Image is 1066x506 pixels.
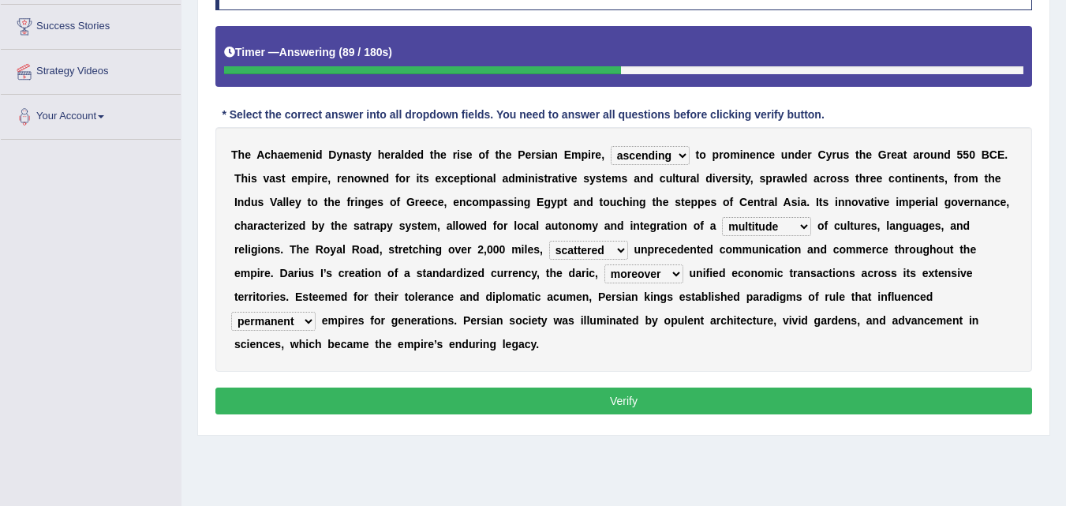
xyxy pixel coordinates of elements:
b: o [699,148,706,161]
b: p [765,172,772,185]
b: r [531,148,535,161]
b: c [264,148,271,161]
b: y [295,196,301,208]
b: r [832,148,836,161]
b: c [820,172,826,185]
b: t [681,196,685,208]
b: i [588,148,591,161]
b: e [291,172,297,185]
b: r [826,172,830,185]
b: d [801,172,808,185]
b: u [836,148,843,161]
b: u [781,148,788,161]
b: r [866,172,870,185]
b: n [357,196,365,208]
b: n [937,148,944,161]
b: p [713,148,720,161]
b: c [447,172,454,185]
b: n [915,172,922,185]
b: w [783,172,791,185]
b: h [327,196,335,208]
b: t [985,172,989,185]
b: n [342,148,350,161]
b: i [314,172,317,185]
b: a [277,196,283,208]
b: n [347,172,354,185]
b: o [390,196,397,208]
b: o [478,148,485,161]
b: a [897,148,903,161]
b: o [962,172,969,185]
b: 5 [963,148,969,161]
b: e [595,148,601,161]
b: i [542,148,545,161]
b: i [248,172,251,185]
b: t [430,148,434,161]
b: V [270,196,277,208]
b: m [571,148,581,161]
b: a [814,172,820,185]
b: o [472,196,479,208]
b: y [745,172,750,185]
b: . [1004,148,1008,161]
b: s [760,172,766,185]
b: T [231,148,238,161]
a: Success Stories [1,5,181,44]
b: t [308,196,312,208]
b: h [988,172,995,185]
b: h [859,172,866,185]
b: e [283,148,290,161]
b: m [297,172,307,185]
b: m [730,148,739,161]
b: e [866,148,872,161]
b: y [551,196,557,208]
b: e [376,172,383,185]
b: , [601,148,604,161]
b: i [470,172,473,185]
b: d [244,196,251,208]
b: n [901,172,908,185]
b: f [396,196,400,208]
b: a [487,172,493,185]
b: ( [339,46,342,58]
b: e [335,196,341,208]
b: e [922,172,928,185]
b: y [336,148,342,161]
b: e [795,172,801,185]
b: p [698,196,705,208]
b: p [691,196,698,208]
b: i [713,172,716,185]
b: a [634,172,640,185]
b: v [263,172,269,185]
b: s [675,196,681,208]
b: t [495,148,499,161]
b: n [238,196,245,208]
b: s [538,172,544,185]
b: n [640,172,647,185]
b: r [887,148,891,161]
b: p [488,196,496,208]
b: i [562,172,565,185]
b: a [690,172,697,185]
b: d [705,172,713,185]
b: s [377,196,383,208]
b: f [730,196,734,208]
b: n [787,148,795,161]
b: r [772,172,776,185]
b: o [473,172,481,185]
b: r [719,148,723,161]
b: m [968,172,978,185]
b: ) [388,46,392,58]
b: d [417,148,425,161]
b: e [321,172,327,185]
button: Verify [215,388,1032,414]
b: a [776,172,783,185]
b: i [630,196,633,208]
b: e [605,172,612,185]
b: s [356,148,362,161]
b: d [586,196,593,208]
b: t [544,172,548,185]
b: t [602,172,606,185]
b: n [633,196,640,208]
b: G [406,196,415,208]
